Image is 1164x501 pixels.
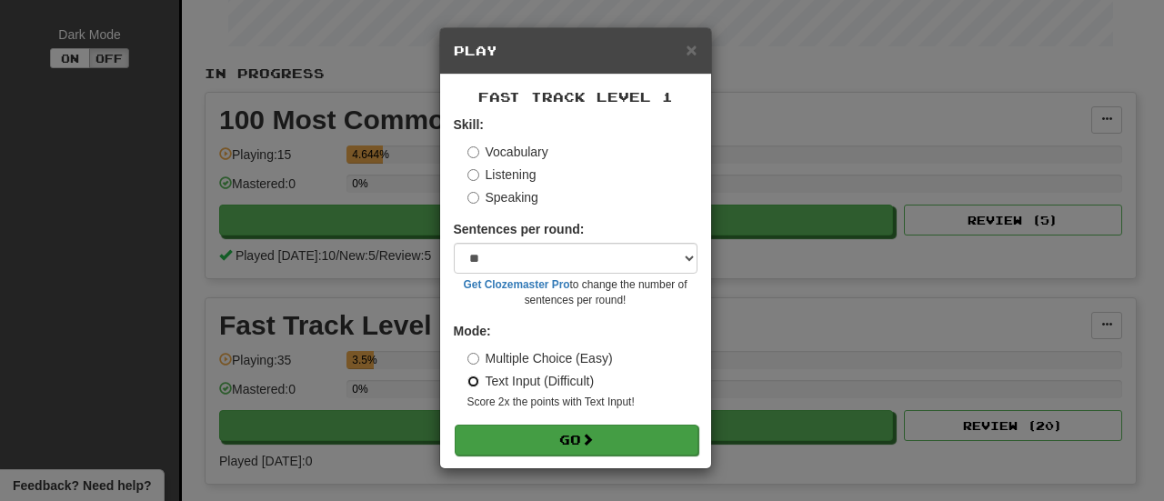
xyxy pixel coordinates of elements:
[467,146,479,158] input: Vocabulary
[467,353,479,365] input: Multiple Choice (Easy)
[454,42,697,60] h5: Play
[686,39,697,60] span: ×
[467,192,479,204] input: Speaking
[478,89,673,105] span: Fast Track Level 1
[467,349,613,367] label: Multiple Choice (Easy)
[467,169,479,181] input: Listening
[454,117,484,132] strong: Skill:
[464,278,570,291] a: Get Clozemaster Pro
[455,425,698,456] button: Go
[454,277,697,308] small: to change the number of sentences per round!
[467,395,697,410] small: Score 2x the points with Text Input !
[454,324,491,338] strong: Mode:
[467,188,538,206] label: Speaking
[467,372,595,390] label: Text Input (Difficult)
[467,376,479,387] input: Text Input (Difficult)
[454,220,585,238] label: Sentences per round:
[686,40,697,59] button: Close
[467,165,537,184] label: Listening
[467,143,548,161] label: Vocabulary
